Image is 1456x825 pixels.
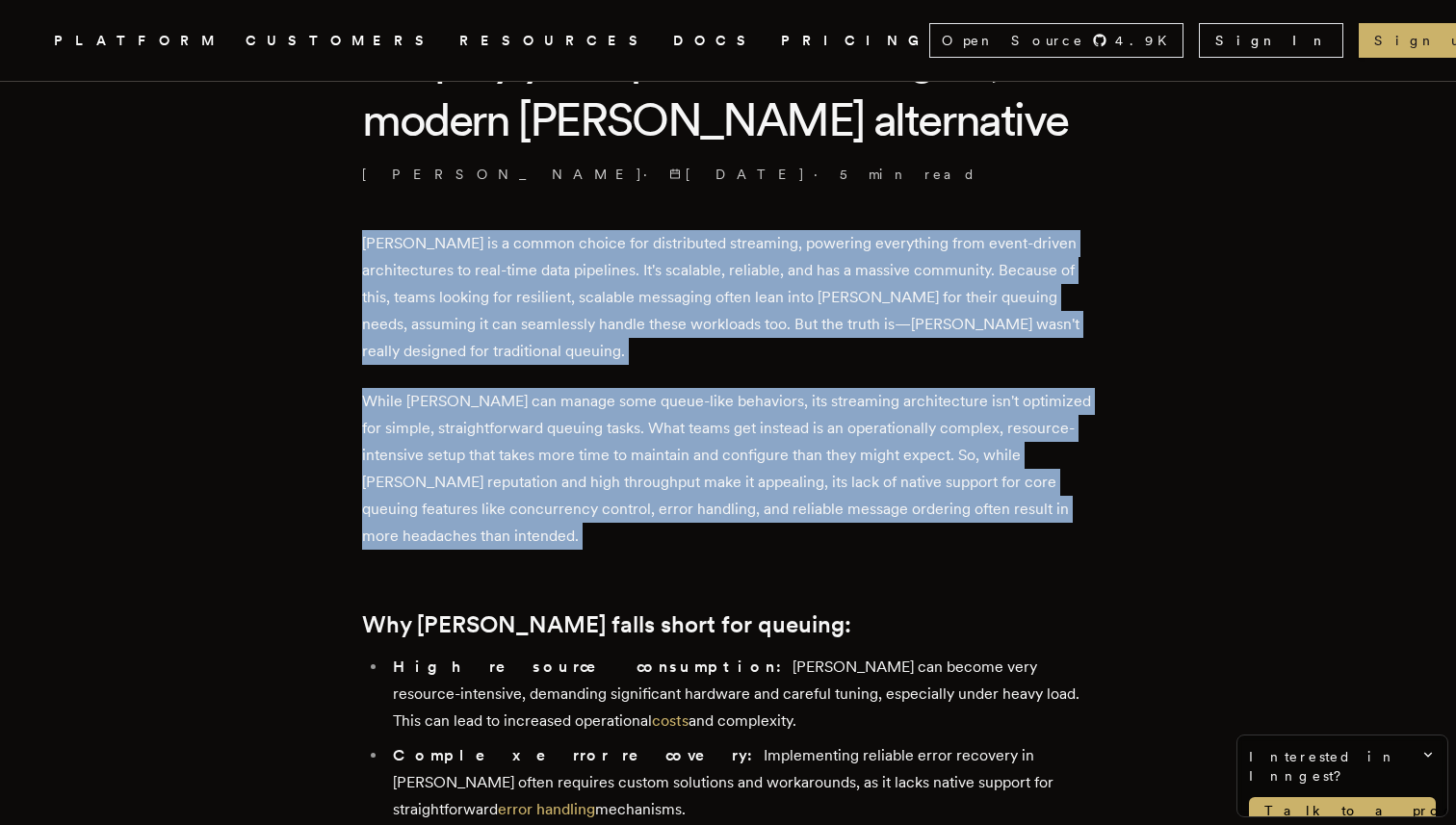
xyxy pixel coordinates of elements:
button: RESOURCES [459,29,650,53]
a: DOCS [673,29,758,53]
strong: High resource consumption: [393,657,793,676]
span: 4.9 K [1115,31,1179,50]
a: costs [652,711,689,730]
p: While [PERSON_NAME] can manage some queue-like behaviors, its streaming architecture isn't optimi... [362,388,1094,550]
h1: Simplify your queues with Inngest, the modern [PERSON_NAME] alternative [362,29,1094,149]
a: CUSTOMERS [246,29,436,53]
li: [PERSON_NAME] can become very resource-intensive, demanding significant hardware and careful tuni... [387,654,1094,735]
span: [DATE] [669,165,806,184]
span: Open Source [942,31,1084,50]
a: error handling [498,800,595,818]
strong: Complex error recovery: [393,746,764,764]
button: PLATFORM [54,29,222,53]
span: 5 min read [840,165,976,184]
a: Sign In [1199,23,1343,58]
a: Talk to a product expert [1249,797,1436,824]
a: PRICING [781,29,929,53]
span: Interested in Inngest? [1249,747,1436,786]
li: Implementing reliable error recovery in [PERSON_NAME] often requires custom solutions and workaro... [387,742,1094,823]
p: [PERSON_NAME] · · [362,165,1094,184]
h2: Why [PERSON_NAME] falls short for queuing: [362,611,1094,638]
p: [PERSON_NAME] is a common choice for distributed streaming, powering everything from event-driven... [362,230,1094,365]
